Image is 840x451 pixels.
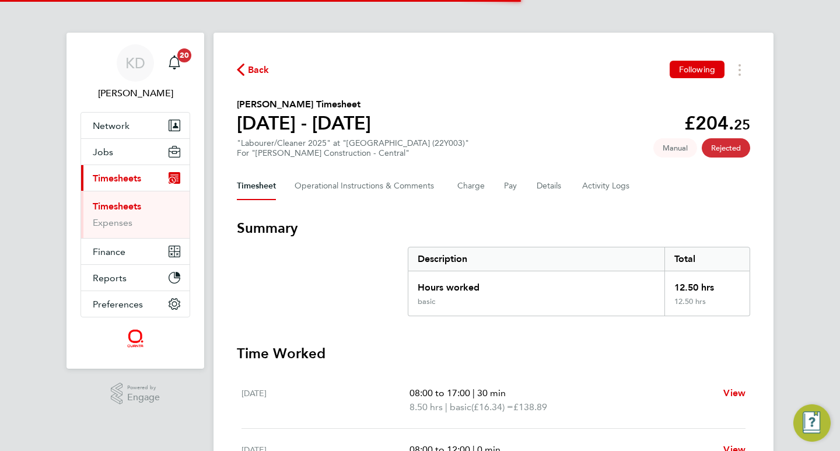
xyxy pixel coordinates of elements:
[93,272,127,284] span: Reports
[684,112,750,134] app-decimal: £204.
[93,173,141,184] span: Timesheets
[237,111,371,135] h1: [DATE] - [DATE]
[237,148,469,158] div: For "[PERSON_NAME] Construction - Central"
[295,172,439,200] button: Operational Instructions & Comments
[409,387,470,398] span: 08:00 to 17:00
[93,146,113,158] span: Jobs
[237,219,750,237] h3: Summary
[127,383,160,393] span: Powered by
[80,329,190,348] a: Go to home page
[127,329,143,348] img: quantacontracts-logo-retina.png
[242,386,409,414] div: [DATE]
[504,172,518,200] button: Pay
[664,247,750,271] div: Total
[457,172,485,200] button: Charge
[471,401,513,412] span: (£16.34) =
[734,116,750,133] span: 25
[513,401,547,412] span: £138.89
[477,387,506,398] span: 30 min
[408,247,750,316] div: Summary
[723,387,745,398] span: View
[664,297,750,316] div: 12.50 hrs
[408,247,664,271] div: Description
[664,271,750,297] div: 12.50 hrs
[81,239,190,264] button: Finance
[473,387,475,398] span: |
[729,61,750,79] button: Timesheets Menu
[81,191,190,238] div: Timesheets
[127,393,160,403] span: Engage
[93,246,125,257] span: Finance
[450,400,471,414] span: basic
[93,299,143,310] span: Preferences
[93,201,141,212] a: Timesheets
[81,291,190,317] button: Preferences
[582,172,631,200] button: Activity Logs
[702,138,750,158] span: This timesheet has been rejected.
[66,33,204,369] nav: Main navigation
[80,86,190,100] span: Karen Donald
[81,139,190,165] button: Jobs
[418,297,435,306] div: basic
[125,55,145,71] span: KD
[237,97,371,111] h2: [PERSON_NAME] Timesheet
[81,113,190,138] button: Network
[80,44,190,100] a: KD[PERSON_NAME]
[237,344,750,363] h3: Time Worked
[163,44,186,82] a: 20
[723,386,745,400] a: View
[653,138,697,158] span: This timesheet was manually created.
[81,265,190,291] button: Reports
[409,401,443,412] span: 8.50 hrs
[93,120,129,131] span: Network
[670,61,724,78] button: Following
[793,404,831,442] button: Engage Resource Center
[177,48,191,62] span: 20
[237,172,276,200] button: Timesheet
[237,138,469,158] div: "Labourer/Cleaner 2025" at "[GEOGRAPHIC_DATA] (22Y003)"
[81,165,190,191] button: Timesheets
[111,383,160,405] a: Powered byEngage
[248,63,269,77] span: Back
[679,64,715,75] span: Following
[408,271,664,297] div: Hours worked
[93,217,132,228] a: Expenses
[237,62,269,77] button: Back
[537,172,563,200] button: Details
[445,401,447,412] span: |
